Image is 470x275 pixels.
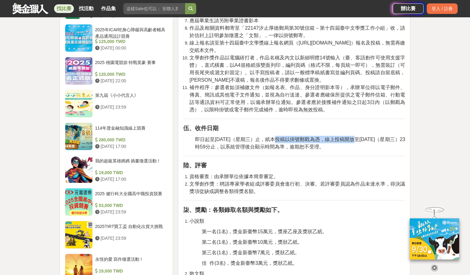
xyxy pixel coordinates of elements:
a: 辦比賽 [393,3,424,14]
div: 2025 健行科大全國高中職投資競賽 [95,191,166,202]
div: [DATE] 23:59 [95,104,166,110]
div: 120,000 TWD [95,71,166,78]
div: 我的超級英雄媽媽 插畫徵選活動 ! [95,158,166,170]
div: [DATE] 17:00 [95,143,166,150]
div: 2025TIRT寶工盃 自動化出貨大挑戰 [95,223,166,235]
span: 第二名(1名)，獎金新臺幣10萬元，獎狀乙紙。 [202,239,302,245]
div: 第九屆《小小代言人》 [95,92,166,104]
span: 資格審查：由承辦單位依據本簡章審定。 [189,174,278,179]
span: 文學創作獎：聘請專家學者組成評審委員會進行初、決審。若評審委員認為作品未達水準，得決議獎項從缺或調整各類得獎名額。 [189,181,405,194]
div: 登入 / 註冊 [427,3,458,14]
div: [DATE] 23:59 [95,235,166,242]
a: 114年度金融知識線上競賽 280,000 TWD [DATE] 17:00 [65,122,168,150]
a: 作品集 [99,4,118,13]
strong: 陸、評審 [183,162,207,169]
div: [DATE] 00:00 [95,45,166,51]
div: 永恆的愛 寫作徵選活動 ! [95,256,166,268]
a: 第九屆《小小代言人》 [DATE] 23:59 [65,90,168,118]
span: 應屆畢業生請另附畢業證書影本 [189,18,259,23]
div: 53,000 TWD [95,202,166,209]
a: 2025 桃園電競節 特戰英豪 賽事 120,000 TWD [DATE] 22:00 [65,57,168,85]
div: [DATE] 22:00 [95,78,166,84]
strong: 伍、收件日期 [183,125,218,131]
div: 2025 桃園電競節 特戰英豪 賽事 [95,59,166,71]
a: 找活動 [76,4,96,13]
input: 這樣Sale也可以： 安聯人壽創意銷售法募集 [123,3,185,14]
div: 19,000 TWD [95,170,166,176]
span: 補件程序：參選者如須補繳文件（如報名表、作品、身分證明影本等），承辦單位得以電子郵件、傳真、簡訊或其他電子文件通知，並視為自行送達。參選者應確保所提供之電子郵件信箱、行動電話等通訊資料可正常使用... [189,85,405,112]
img: c171a689-fb2c-43c6-a33c-e56b1f4b2190.jpg [410,218,459,260]
a: 我的超級英雄媽媽 插畫徵選活動 ! 19,000 TWD [DATE] 17:00 [65,155,168,183]
span: 小說類 [189,218,204,224]
div: 2025年ICARE身心障礙與高齡者輔具產品通用設計競賽 [95,27,166,38]
span: 作品及相關資料郵寄至「22147汐止厚德郵局第30號信箱－第十四屆臺中文學獎工作小組」收，請於信封上註明參加徵選之「文類」，一律以掛號郵寄。 [189,25,405,38]
a: 2025TIRT寶工盃 自動化出貨大挑戰 [DATE] 23:59 [65,221,168,249]
div: 114年度金融知識線上競賽 [95,125,166,137]
div: [DATE] 23:59 [95,209,166,215]
span: 第三名(1名)，獎金新臺幣7萬元，獎狀乙紙。 [202,250,299,255]
span: 文學創作獎作品以電腦繕打者，作品名稱及內文以新細明體14號輸入（臺、客語創作可使用支援字體），直式橫書，以A4規格紙張雙面列印，編列頁碼（格式不限，每頁統一即可），無需裝訂（可用長尾夾或迴文針固... [189,55,405,83]
a: 2025年ICARE身心障礙與高齡者輔具產品通用設計競賽 125,000 TWD [DATE] 00:00 [65,24,168,52]
div: 19,000 TWD [95,268,166,274]
div: [DATE] 17:00 [95,176,166,183]
span: 線上報名請至第十四屆臺中文學獎線上報名網頁（[URL][DOMAIN_NAME]）報名及投稿，無需再繳交紙本文件。 [189,40,405,53]
span: 第一名(1名)，獎金新臺幣15萬元，獎座乙座及獎狀乙紙。 [202,229,327,234]
span: 即日起至[DATE]（星期三）止，紙本投稿以掛號郵戳為憑，線上投稿開放至[DATE]（星期三）23時59分止，以系統管理後台顯示時間為準，逾期恕不受理。 [195,137,405,149]
span: 佳 作(3名)，獎金新臺幣3萬元，獎狀乙紙。 [202,260,297,266]
a: 2025 健行科大全國高中職投資競賽 53,000 TWD [DATE] 23:59 [65,188,168,216]
div: 125,000 TWD [95,38,166,45]
strong: 柒、獎勵：各類錄取名額與獎勵如下。 [183,207,283,213]
a: 找比賽 [54,4,74,13]
div: 280,000 TWD [95,137,166,143]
